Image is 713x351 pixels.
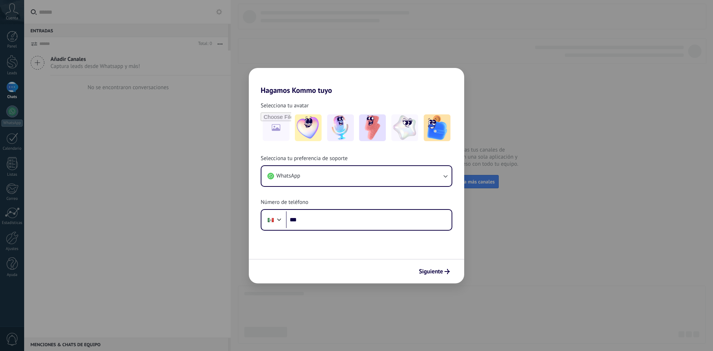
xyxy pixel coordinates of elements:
[416,265,453,278] button: Siguiente
[276,172,300,180] span: WhatsApp
[264,212,278,228] div: Mexico: + 52
[261,102,309,110] span: Selecciona tu avatar
[391,114,418,141] img: -4.jpeg
[261,155,348,162] span: Selecciona tu preferencia de soporte
[359,114,386,141] img: -3.jpeg
[261,166,452,186] button: WhatsApp
[261,199,308,206] span: Número de teléfono
[249,68,464,95] h2: Hagamos Kommo tuyo
[295,114,322,141] img: -1.jpeg
[419,269,443,274] span: Siguiente
[424,114,450,141] img: -5.jpeg
[327,114,354,141] img: -2.jpeg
